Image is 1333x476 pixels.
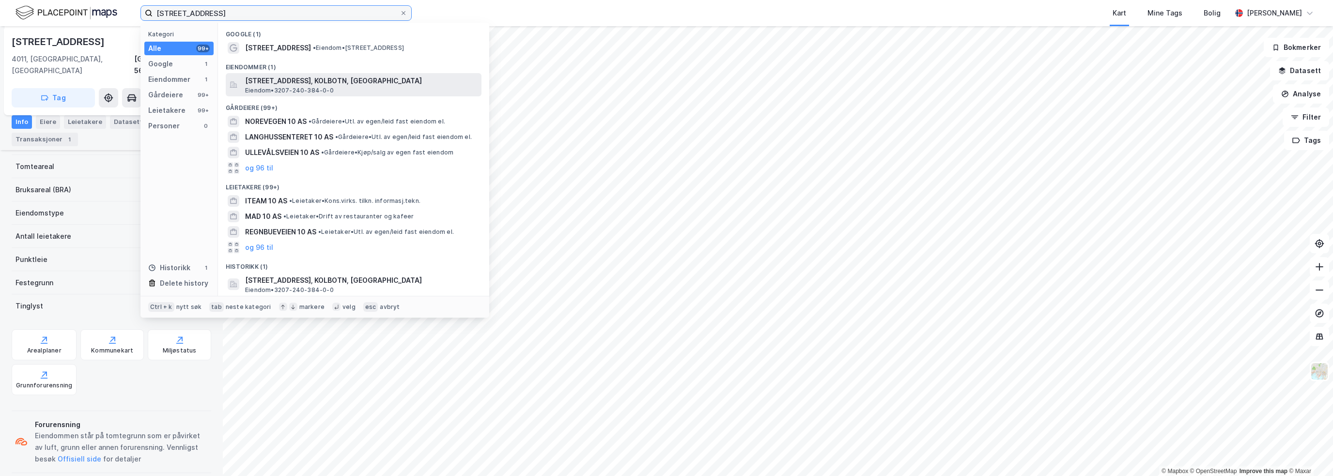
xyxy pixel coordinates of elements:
[1270,61,1329,80] button: Datasett
[289,197,420,205] span: Leietaker • Kons.virks. tilkn. informasj.tekn.
[148,262,190,274] div: Historikk
[245,195,287,207] span: ITEAM 10 AS
[342,303,356,311] div: velg
[1247,7,1302,19] div: [PERSON_NAME]
[16,382,72,389] div: Grunnforurensning
[148,74,190,85] div: Eiendommer
[12,88,95,107] button: Tag
[245,116,307,127] span: NOREVEGEN 10 AS
[15,254,47,265] div: Punktleie
[318,228,454,236] span: Leietaker • Utl. av egen/leid fast eiendom el.
[35,430,207,465] div: Eiendommen står på tomtegrunn som er påvirket av luft, grunn eller annen forurensning. Vennligst ...
[283,213,414,220] span: Leietaker • Drift av restauranter og kafeer
[196,45,210,52] div: 99+
[289,197,292,204] span: •
[1310,362,1329,381] img: Z
[1190,468,1237,475] a: OpenStreetMap
[148,31,214,38] div: Kategori
[335,133,472,141] span: Gårdeiere • Utl. av egen/leid fast eiendom el.
[245,226,316,238] span: REGNBUEVEIEN 10 AS
[1147,7,1182,19] div: Mine Tags
[153,6,400,20] input: Søk på adresse, matrikkel, gårdeiere, leietakere eller personer
[27,347,62,354] div: Arealplaner
[12,34,107,49] div: [STREET_ADDRESS]
[15,300,43,312] div: Tinglyst
[321,149,324,156] span: •
[313,44,316,51] span: •
[15,277,53,289] div: Festegrunn
[1113,7,1126,19] div: Kart
[245,131,333,143] span: LANGHUSSENTERET 10 AS
[64,115,106,129] div: Leietakere
[202,264,210,272] div: 1
[380,303,400,311] div: avbryt
[209,302,224,312] div: tab
[196,107,210,114] div: 99+
[12,133,78,146] div: Transaksjoner
[245,286,334,294] span: Eiendom • 3207-240-384-0-0
[15,230,71,242] div: Antall leietakere
[202,122,210,130] div: 0
[163,347,197,354] div: Miljøstatus
[1204,7,1221,19] div: Bolig
[15,161,54,172] div: Tomteareal
[202,60,210,68] div: 1
[245,242,273,253] button: og 96 til
[245,87,334,94] span: Eiendom • 3207-240-384-0-0
[134,53,211,77] div: [GEOGRAPHIC_DATA], 56/2411
[202,76,210,83] div: 1
[321,149,453,156] span: Gårdeiere • Kjøp/salg av egen fast eiendom
[226,303,271,311] div: neste kategori
[1264,38,1329,57] button: Bokmerker
[1240,468,1287,475] a: Improve this map
[218,176,489,193] div: Leietakere (99+)
[148,58,173,70] div: Google
[363,302,378,312] div: esc
[283,213,286,220] span: •
[15,4,117,21] img: logo.f888ab2527a4732fd821a326f86c7f29.svg
[148,105,186,116] div: Leietakere
[148,43,161,54] div: Alle
[245,75,478,87] span: [STREET_ADDRESS], KOLBOTN, [GEOGRAPHIC_DATA]
[148,120,180,132] div: Personer
[309,118,311,125] span: •
[1283,107,1329,127] button: Filter
[1285,430,1333,476] div: Kontrollprogram for chat
[218,96,489,114] div: Gårdeiere (99+)
[15,184,71,196] div: Bruksareal (BRA)
[299,303,325,311] div: markere
[245,211,281,222] span: MAD 10 AS
[245,42,311,54] span: [STREET_ADDRESS]
[318,228,321,235] span: •
[245,162,273,174] button: og 96 til
[36,115,60,129] div: Eiere
[245,275,478,286] span: [STREET_ADDRESS], KOLBOTN, [GEOGRAPHIC_DATA]
[176,303,202,311] div: nytt søk
[1162,468,1188,475] a: Mapbox
[15,207,64,219] div: Eiendomstype
[1273,84,1329,104] button: Analyse
[245,147,319,158] span: ULLEVÅLSVEIEN 10 AS
[196,91,210,99] div: 99+
[335,133,338,140] span: •
[12,115,32,129] div: Info
[12,53,134,77] div: 4011, [GEOGRAPHIC_DATA], [GEOGRAPHIC_DATA]
[218,255,489,273] div: Historikk (1)
[160,277,208,289] div: Delete history
[218,23,489,40] div: Google (1)
[1285,430,1333,476] iframe: Chat Widget
[1284,131,1329,150] button: Tags
[309,118,445,125] span: Gårdeiere • Utl. av egen/leid fast eiendom el.
[91,347,133,354] div: Kommunekart
[148,302,174,312] div: Ctrl + k
[64,135,74,144] div: 1
[35,419,207,430] div: Forurensning
[110,115,146,129] div: Datasett
[218,56,489,73] div: Eiendommer (1)
[148,89,183,101] div: Gårdeiere
[313,44,404,52] span: Eiendom • [STREET_ADDRESS]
